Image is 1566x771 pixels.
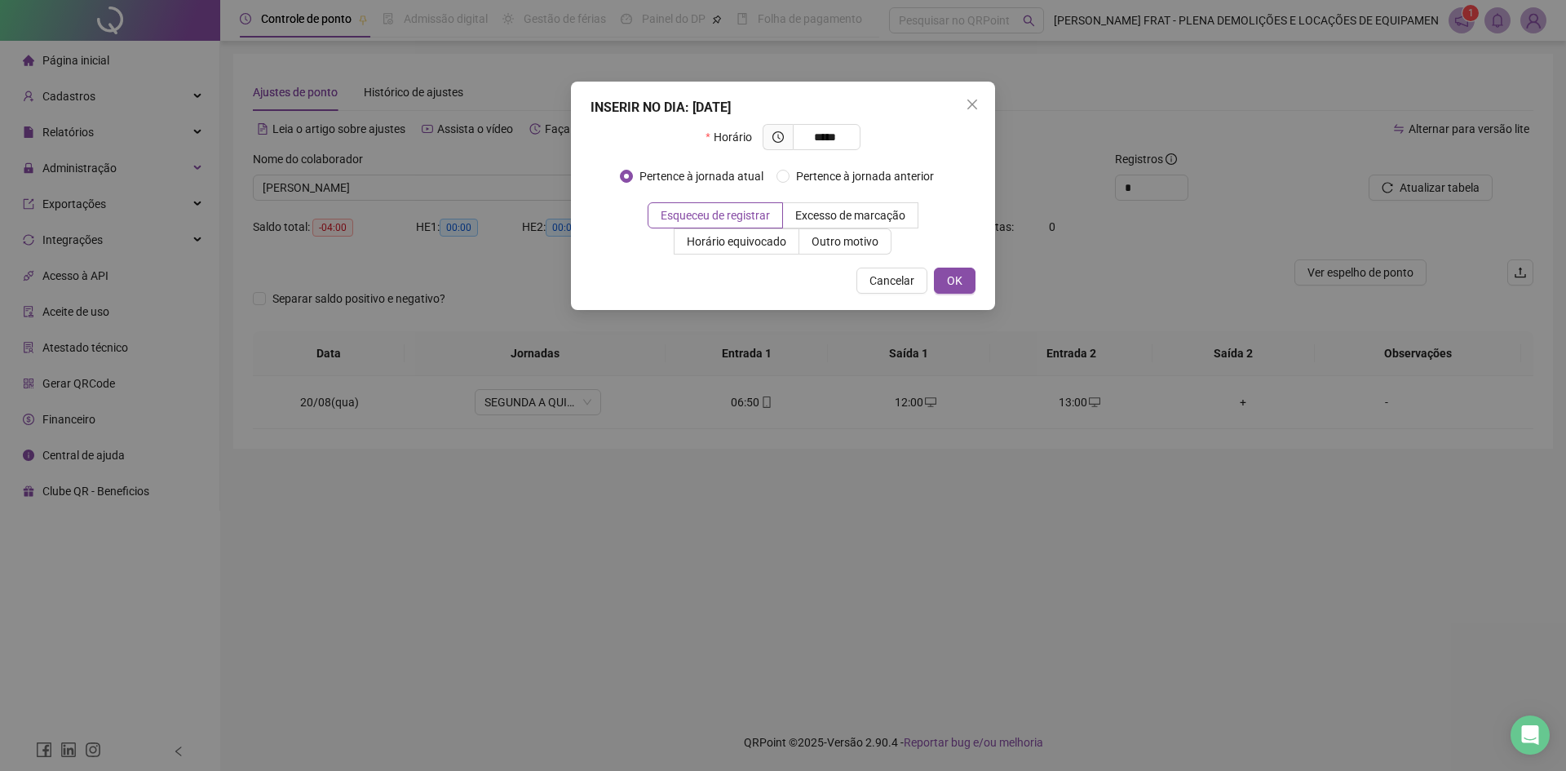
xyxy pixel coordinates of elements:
[591,98,975,117] div: INSERIR NO DIA : [DATE]
[959,91,985,117] button: Close
[772,131,784,143] span: clock-circle
[856,268,927,294] button: Cancelar
[966,98,979,111] span: close
[947,272,962,290] span: OK
[633,167,770,185] span: Pertence à jornada atual
[661,209,770,222] span: Esqueceu de registrar
[812,235,878,248] span: Outro motivo
[687,235,786,248] span: Horário equivocado
[934,268,975,294] button: OK
[795,209,905,222] span: Excesso de marcação
[706,124,762,150] label: Horário
[1511,716,1550,755] div: Open Intercom Messenger
[869,272,914,290] span: Cancelar
[790,167,940,185] span: Pertence à jornada anterior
